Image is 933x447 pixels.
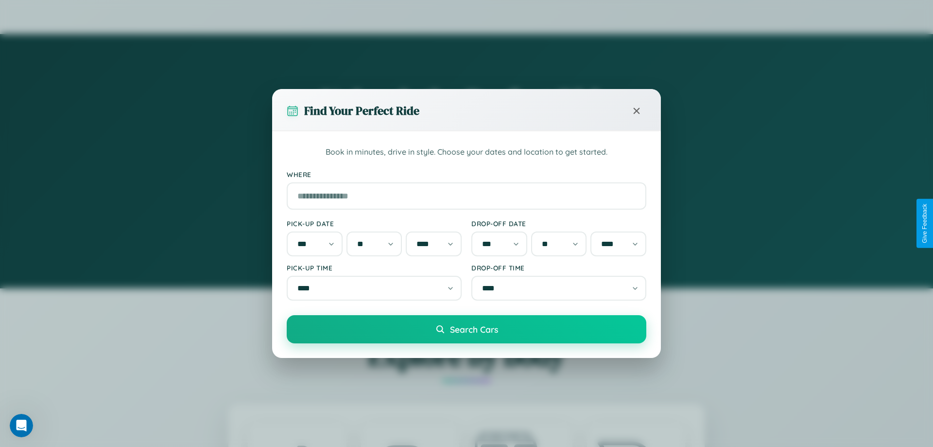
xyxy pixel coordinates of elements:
label: Pick-up Date [287,219,462,228]
h3: Find Your Perfect Ride [304,103,419,119]
button: Search Cars [287,315,646,343]
span: Search Cars [450,324,498,335]
label: Where [287,170,646,179]
label: Drop-off Time [471,264,646,272]
p: Book in minutes, drive in style. Choose your dates and location to get started. [287,146,646,159]
label: Pick-up Time [287,264,462,272]
label: Drop-off Date [471,219,646,228]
